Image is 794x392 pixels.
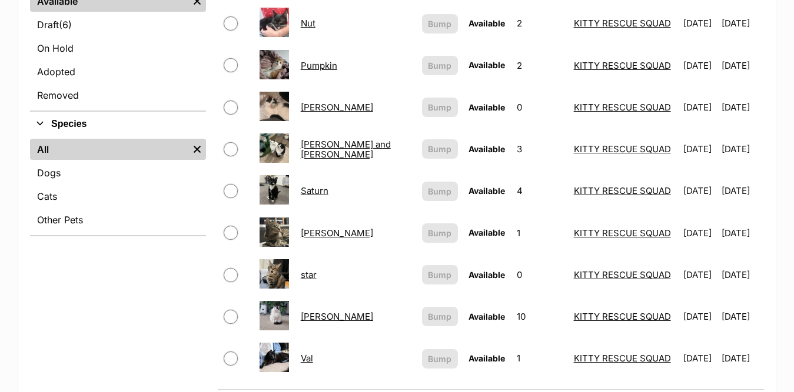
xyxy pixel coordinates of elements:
td: [DATE] [722,254,763,295]
a: KITTY RESCUE SQUAD [574,227,671,239]
span: Available [469,144,505,154]
a: KITTY RESCUE SQUAD [574,60,671,71]
td: [DATE] [679,254,720,295]
span: Available [469,353,505,363]
span: Bump [428,59,451,72]
a: KITTY RESCUE SQUAD [574,269,671,280]
a: star [301,269,317,280]
a: Val [301,353,313,364]
td: 3 [512,129,568,169]
button: Bump [422,307,459,326]
td: [DATE] [679,129,720,169]
span: Available [469,18,505,28]
td: [DATE] [722,213,763,253]
span: (6) [59,18,72,32]
a: [PERSON_NAME] [301,311,373,322]
td: [DATE] [722,170,763,211]
a: [PERSON_NAME] and [PERSON_NAME] [301,139,391,160]
a: KITTY RESCUE SQUAD [574,353,671,364]
span: Bump [428,227,451,239]
span: Bump [428,185,451,197]
td: [DATE] [679,296,720,337]
td: 1 [512,338,568,378]
a: KITTY RESCUE SQUAD [574,18,671,29]
span: Available [469,60,505,70]
a: Removed [30,85,206,106]
td: [DATE] [679,213,720,253]
a: Nut [301,18,315,29]
a: All [30,139,188,160]
td: 0 [512,254,568,295]
td: [DATE] [722,3,763,43]
td: [DATE] [722,296,763,337]
span: Available [469,186,505,196]
td: 2 [512,3,568,43]
a: Pumpkin [301,60,337,71]
td: [DATE] [679,45,720,86]
button: Bump [422,223,459,243]
a: Draft [30,14,206,35]
button: Bump [422,349,459,368]
span: Bump [428,269,451,281]
a: KITTY RESCUE SQUAD [574,102,671,113]
button: Bump [422,182,459,201]
a: [PERSON_NAME] [301,102,373,113]
button: Species [30,116,206,132]
td: [DATE] [679,87,720,128]
td: 0 [512,87,568,128]
td: [DATE] [679,170,720,211]
a: Saturn [301,185,328,196]
a: Adopted [30,61,206,82]
td: [DATE] [679,338,720,378]
span: Available [469,102,505,112]
span: Bump [428,310,451,323]
td: [DATE] [722,87,763,128]
td: [DATE] [722,129,763,169]
span: Available [469,227,505,237]
button: Bump [422,139,459,159]
a: Cats [30,186,206,207]
span: Available [469,270,505,280]
span: Bump [428,143,451,155]
a: Remove filter [188,139,206,160]
a: Other Pets [30,209,206,230]
td: [DATE] [679,3,720,43]
span: Bump [428,101,451,113]
span: Bump [428,18,451,30]
div: Species [30,136,206,235]
span: Bump [428,353,451,365]
td: [DATE] [722,45,763,86]
td: 2 [512,45,568,86]
td: 4 [512,170,568,211]
a: KITTY RESCUE SQUAD [574,311,671,322]
td: [DATE] [722,338,763,378]
a: Dogs [30,162,206,183]
a: KITTY RESCUE SQUAD [574,143,671,155]
img: Roger [260,92,289,121]
td: 10 [512,296,568,337]
a: [PERSON_NAME] [301,227,373,239]
span: Available [469,311,505,321]
td: 1 [512,213,568,253]
button: Bump [422,14,459,33]
a: On Hold [30,38,206,59]
a: KITTY RESCUE SQUAD [574,185,671,196]
button: Bump [422,56,459,75]
button: Bump [422,98,459,117]
button: Bump [422,265,459,284]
